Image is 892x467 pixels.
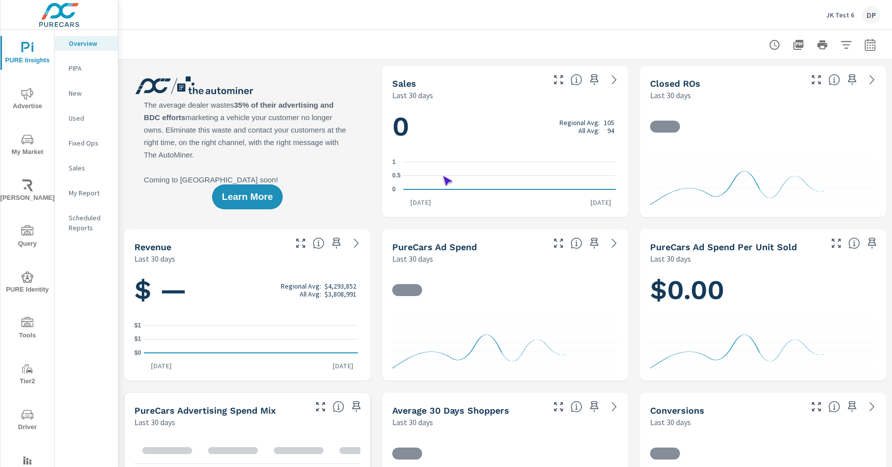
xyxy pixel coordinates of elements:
a: See more details in report [864,72,880,88]
span: This table looks at how you compare to the amount of budget you spend per channel as opposed to y... [333,401,344,413]
button: Make Fullscreen [828,235,844,251]
button: Make Fullscreen [313,399,329,415]
span: Total cost of media for all PureCars channels for the selected dealership group over the selected... [570,237,582,249]
span: The number of dealer-specified goals completed by a visitor. [Source: This data is provided by th... [828,401,840,413]
p: Last 30 days [392,416,433,428]
a: See more details in report [606,235,622,251]
span: Advertise [3,88,51,112]
span: [PERSON_NAME] [3,179,51,204]
text: $1 [134,336,141,343]
p: Regional Avg: [559,119,600,127]
p: Regional Avg: [281,282,321,290]
h5: Sales [392,78,416,89]
p: JK Test 6 [826,10,854,19]
p: [DATE] [403,197,438,207]
div: Overview [55,36,118,51]
p: Last 30 days [650,416,691,428]
p: 94 [607,127,614,135]
p: Last 30 days [134,253,175,265]
p: [DATE] [144,361,179,371]
div: DP [862,6,880,24]
span: Save this to your personalized report [586,72,602,88]
h5: PureCars Advertising Spend Mix [134,405,276,416]
p: $4,293,852 [325,282,356,290]
span: Save this to your personalized report [586,399,602,415]
span: Save this to your personalized report [864,235,880,251]
span: A rolling 30 day total of daily Shoppers on the dealership website, averaged over the selected da... [570,401,582,413]
a: See more details in report [864,399,880,415]
div: Used [55,111,118,126]
button: Select Date Range [860,35,880,55]
p: Last 30 days [650,89,691,101]
div: Sales [55,160,118,175]
button: Make Fullscreen [551,399,566,415]
span: PURE Insights [3,42,51,66]
h5: PureCars Ad Spend Per Unit Sold [650,242,797,252]
h1: $ — [134,273,360,307]
a: See more details in report [606,399,622,415]
p: Last 30 days [392,253,433,265]
p: Used [69,113,110,123]
p: [DATE] [326,361,360,371]
h5: Average 30 Days Shoppers [392,405,509,416]
span: Number of Repair Orders Closed by the selected dealership group over the selected time range. [So... [828,74,840,86]
div: My Report [55,185,118,200]
h5: Closed ROs [650,78,700,89]
p: Last 30 days [392,89,433,101]
span: Save this to your personalized report [586,235,602,251]
span: Total sales revenue over the selected date range. [Source: This data is sourced from the dealer’s... [313,237,325,249]
span: Save this to your personalized report [329,235,344,251]
button: "Export Report to PDF" [788,35,808,55]
span: Number of vehicles sold by the dealership over the selected date range. [Source: This data is sou... [570,74,582,86]
div: Scheduled Reports [55,210,118,235]
span: Tier2 [3,363,51,387]
button: Make Fullscreen [808,72,824,88]
p: All Avg: [300,290,321,298]
a: See more details in report [348,235,364,251]
h5: Conversions [650,405,704,416]
p: [DATE] [583,197,618,207]
div: PIPA [55,61,118,76]
h5: Revenue [134,242,171,252]
text: 0.5 [392,172,401,179]
p: New [69,88,110,98]
p: Overview [69,38,110,48]
p: Scheduled Reports [69,213,110,233]
span: Driver [3,409,51,433]
text: 0 [392,186,396,193]
h1: 0 [392,110,618,144]
p: 105 [604,119,614,127]
button: Make Fullscreen [551,72,566,88]
p: All Avg: [578,127,600,135]
p: Sales [69,163,110,173]
a: See more details in report [606,72,622,88]
span: Tools [3,317,51,341]
span: My Market [3,134,51,158]
h5: PureCars Ad Spend [392,242,477,252]
span: Learn More [222,192,273,201]
button: Make Fullscreen [551,235,566,251]
p: $3,808,991 [325,290,356,298]
h1: $0.00 [650,273,876,307]
button: Learn More [212,184,283,209]
span: Save this to your personalized report [348,399,364,415]
text: $0 [134,349,141,356]
p: Last 30 days [134,416,175,428]
button: Make Fullscreen [808,399,824,415]
div: New [55,86,118,101]
p: Last 30 days [650,253,691,265]
p: Fixed Ops [69,138,110,148]
span: Save this to your personalized report [844,399,860,415]
text: $1 [134,322,141,329]
div: Fixed Ops [55,136,118,151]
span: Average cost of advertising per each vehicle sold at the dealer over the selected date range. The... [848,237,860,249]
span: Save this to your personalized report [844,72,860,88]
text: 1 [392,158,396,165]
span: Query [3,225,51,250]
span: PURE Identity [3,271,51,296]
button: Make Fullscreen [293,235,309,251]
button: Print Report [812,35,832,55]
p: PIPA [69,63,110,73]
p: My Report [69,188,110,198]
button: Apply Filters [836,35,856,55]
